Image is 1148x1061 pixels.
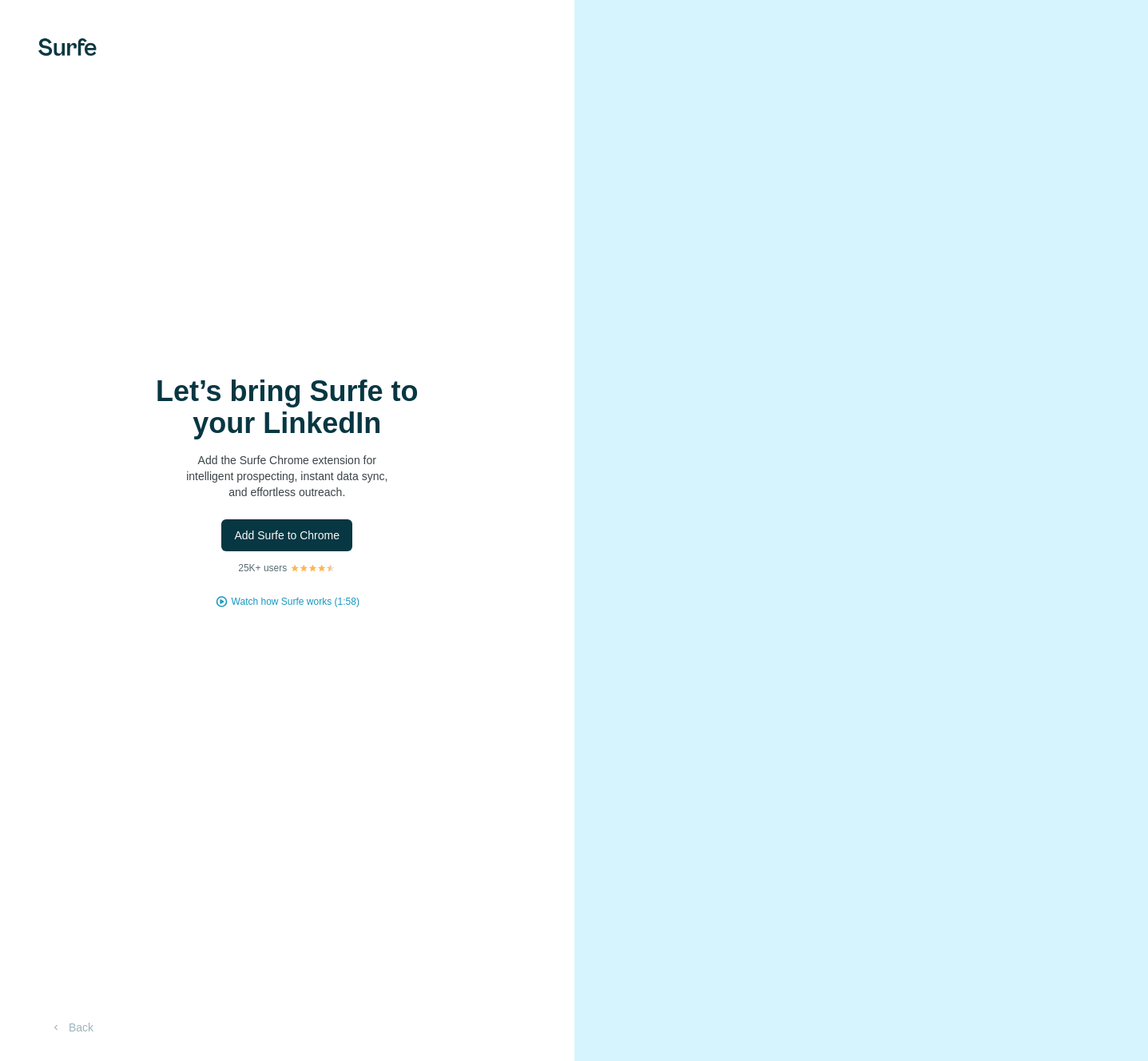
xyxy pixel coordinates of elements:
[127,376,447,439] h1: Let’s bring Surfe to your LinkedIn
[290,563,336,573] img: Rating Stars
[234,527,340,543] span: Add Surfe to Chrome
[221,519,352,551] button: Add Surfe to Chrome
[232,594,359,609] button: Watch how Surfe works (1:58)
[238,561,287,575] p: 25K+ users
[38,1013,105,1042] button: Back
[38,38,97,56] img: Surfe's logo
[127,452,447,500] p: Add the Surfe Chrome extension for intelligent prospecting, instant data sync, and effortless out...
